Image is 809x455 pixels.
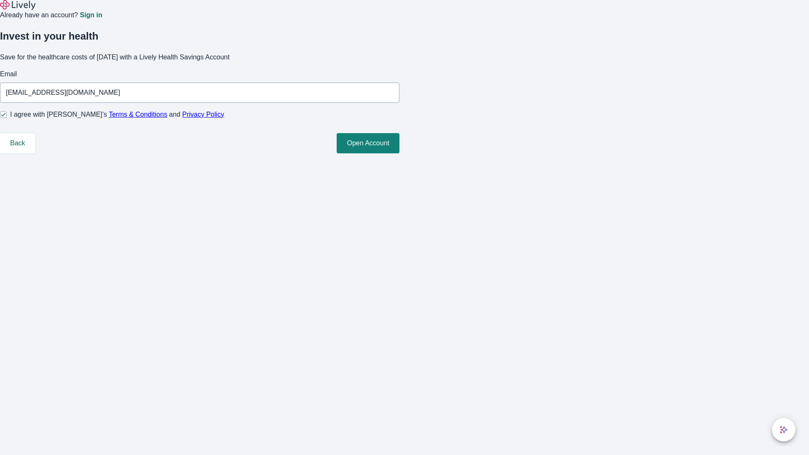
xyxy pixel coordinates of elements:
a: Sign in [80,12,102,19]
a: Privacy Policy [182,111,225,118]
span: I agree with [PERSON_NAME]’s and [10,110,224,120]
a: Terms & Conditions [109,111,167,118]
svg: Lively AI Assistant [780,426,788,434]
button: Open Account [337,133,399,153]
button: chat [772,418,796,442]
